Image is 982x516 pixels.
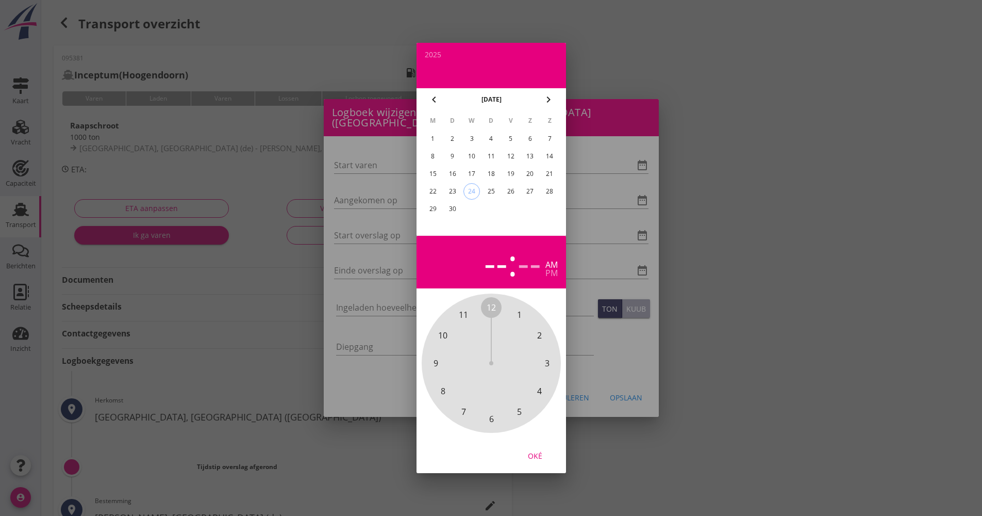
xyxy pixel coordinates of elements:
[478,92,504,107] button: [DATE]
[484,244,508,280] div: --
[463,148,480,165] button: 10
[508,244,518,280] span: :
[502,148,519,165] button: 12
[461,406,465,418] span: 7
[438,329,447,342] span: 10
[463,131,480,147] button: 3
[482,131,499,147] button: 4
[544,357,549,369] span: 3
[545,261,558,269] div: am
[462,112,481,130] th: W
[537,329,542,342] span: 2
[518,244,541,280] div: --
[541,183,558,200] button: 28
[424,183,441,200] button: 22
[444,166,460,182] button: 16
[444,131,460,147] button: 2
[517,406,521,418] span: 5
[540,112,559,130] th: Z
[541,131,558,147] button: 7
[521,450,550,461] div: Oké
[502,131,519,147] button: 5
[428,93,440,106] i: chevron_left
[482,112,501,130] th: D
[545,269,558,277] div: pm
[444,183,460,200] button: 23
[424,148,441,165] button: 8
[433,357,438,369] span: 9
[489,413,493,425] span: 6
[521,112,539,130] th: Z
[482,148,499,165] button: 11
[425,51,558,58] div: 2025
[512,446,558,465] button: Oké
[482,166,499,182] button: 18
[501,112,520,130] th: V
[517,309,521,321] span: 1
[541,148,558,165] button: 14
[522,148,538,165] button: 13
[463,183,480,200] button: 24
[487,301,496,314] span: 12
[444,148,460,165] button: 9
[541,166,558,182] button: 21
[464,184,479,199] div: 24
[522,166,538,182] button: 20
[444,201,460,217] button: 30
[537,385,542,397] span: 4
[424,131,441,147] button: 1
[463,166,480,182] button: 17
[443,112,461,130] th: D
[482,183,499,200] button: 25
[440,385,445,397] span: 8
[502,166,519,182] button: 19
[459,309,468,321] span: 11
[542,93,555,106] i: chevron_right
[522,131,538,147] button: 6
[522,183,538,200] button: 27
[424,201,441,217] button: 29
[502,183,519,200] button: 26
[424,166,441,182] button: 15
[424,112,442,130] th: M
